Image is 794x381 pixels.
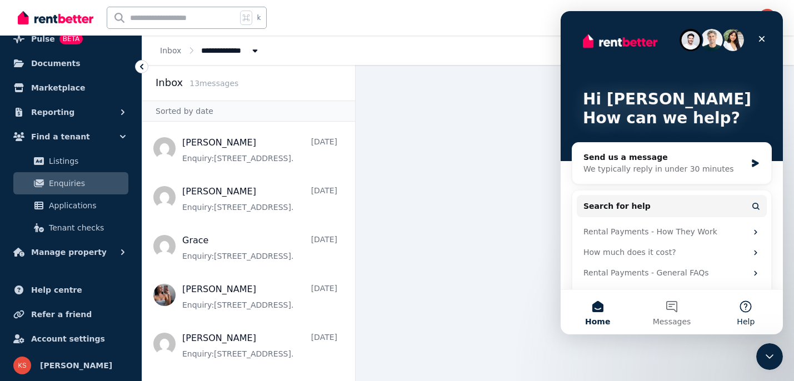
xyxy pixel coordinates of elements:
[31,332,105,345] span: Account settings
[189,79,238,88] span: 13 message s
[13,172,128,194] a: Enquiries
[182,283,337,310] a: [PERSON_NAME][DATE]Enquiry:[STREET_ADDRESS].
[142,36,278,65] nav: Breadcrumb
[9,328,133,350] a: Account settings
[9,303,133,325] a: Refer a friend
[31,308,92,321] span: Refer a friend
[30,64,39,73] img: tab_domain_overview_orange.svg
[31,106,74,119] span: Reporting
[182,234,337,262] a: Grace[DATE]Enquiry:[STREET_ADDRESS].
[9,28,133,50] a: PulseBETA
[182,185,337,213] a: [PERSON_NAME][DATE]Enquiry:[STREET_ADDRESS].
[31,283,82,297] span: Help centre
[31,81,85,94] span: Marketplace
[59,33,83,44] span: BETA
[31,57,81,70] span: Documents
[9,52,133,74] a: Documents
[49,199,124,212] span: Applications
[18,9,93,26] img: RentBetter
[18,29,27,38] img: website_grey.svg
[9,279,133,301] a: Help centre
[9,101,133,123] button: Reporting
[31,32,55,46] span: Pulse
[9,126,133,148] button: Find a tenant
[9,241,133,263] button: Manage property
[13,357,31,374] img: kim Skilton
[756,343,783,370] iframe: Intercom live chat
[257,13,261,22] span: k
[40,359,112,372] span: [PERSON_NAME]
[13,217,128,239] a: Tenant checks
[31,18,54,27] div: v 4.0.25
[42,66,99,73] div: Domain Overview
[49,221,124,234] span: Tenant checks
[13,194,128,217] a: Applications
[156,75,183,91] h2: Inbox
[111,64,119,73] img: tab_keywords_by_traffic_grey.svg
[123,66,187,73] div: Keywords by Traffic
[561,11,783,334] iframe: Intercom live chat
[49,177,124,190] span: Enquiries
[31,245,107,259] span: Manage property
[160,46,181,55] a: Inbox
[18,18,27,27] img: logo_orange.svg
[142,122,355,381] nav: Message list
[31,130,90,143] span: Find a tenant
[182,332,337,359] a: [PERSON_NAME][DATE]Enquiry:[STREET_ADDRESS].
[142,101,355,122] div: Sorted by date
[29,29,122,38] div: Domain: [DOMAIN_NAME]
[182,136,337,164] a: [PERSON_NAME][DATE]Enquiry:[STREET_ADDRESS].
[9,77,133,99] a: Marketplace
[13,150,128,172] a: Listings
[758,9,776,27] img: kim Skilton
[49,154,124,168] span: Listings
